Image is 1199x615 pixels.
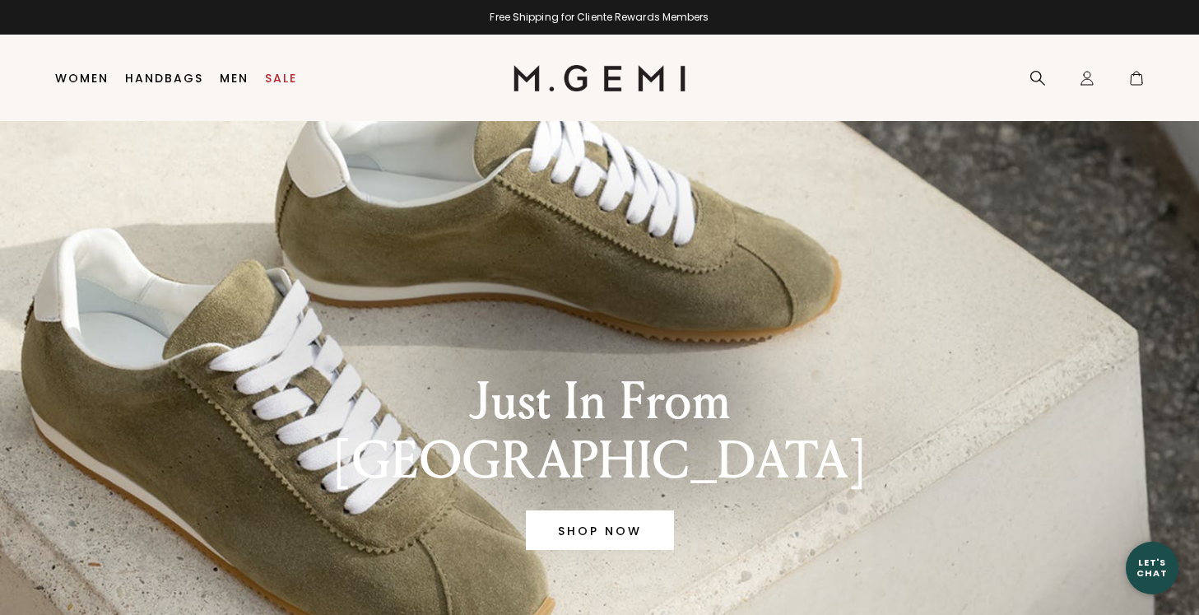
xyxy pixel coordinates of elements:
a: Sale [265,72,297,85]
a: Women [55,72,109,85]
div: Let's Chat [1126,557,1178,578]
div: Just In From [GEOGRAPHIC_DATA] [314,372,885,491]
a: Handbags [125,72,203,85]
a: Banner primary button [526,510,674,550]
a: Men [220,72,249,85]
img: M.Gemi [514,65,685,91]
